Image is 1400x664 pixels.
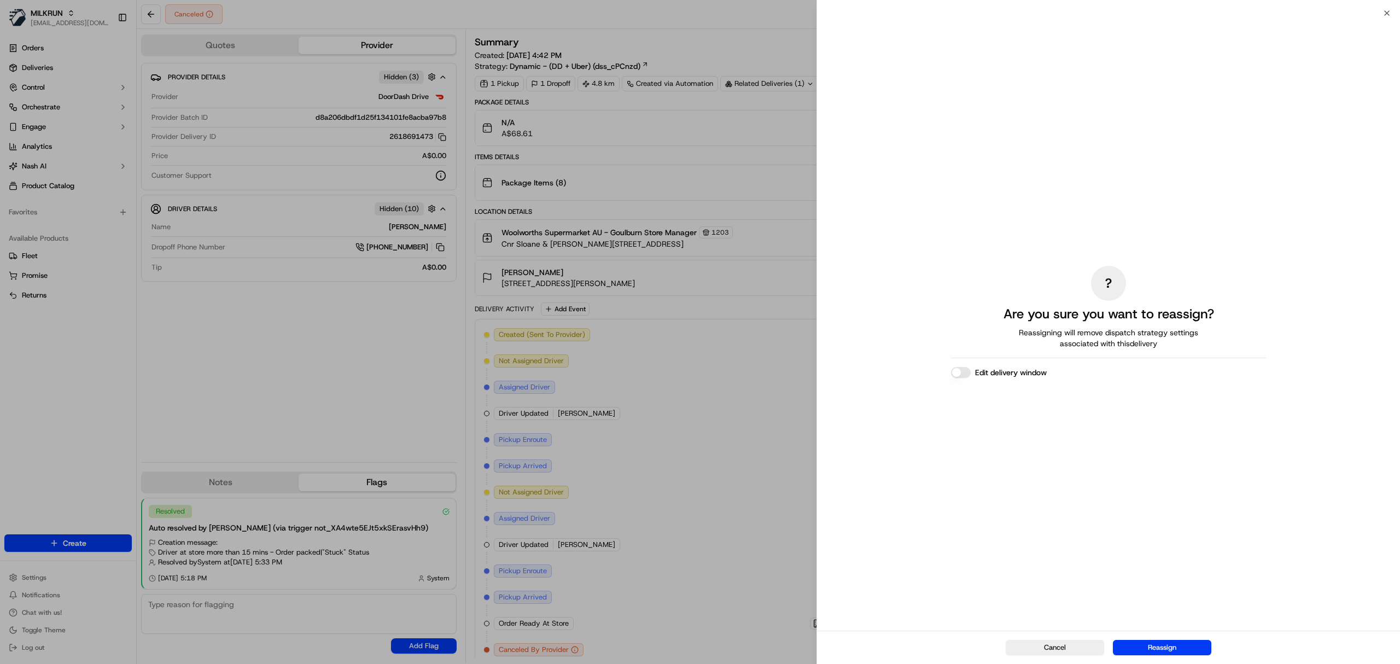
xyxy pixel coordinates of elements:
div: ? [1091,266,1126,301]
button: Cancel [1006,640,1104,655]
label: Edit delivery window [975,367,1047,378]
button: Reassign [1113,640,1211,655]
h2: Are you sure you want to reassign? [1004,305,1214,323]
span: Reassigning will remove dispatch strategy settings associated with this delivery [1004,327,1214,349]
